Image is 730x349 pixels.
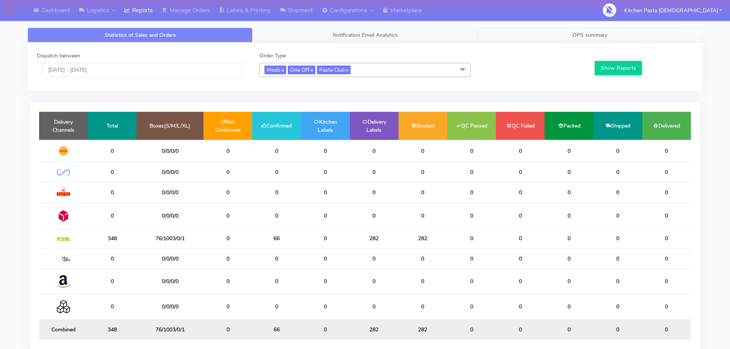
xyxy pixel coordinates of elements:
td: 0 [399,203,447,228]
td: 0 [545,162,593,182]
td: 0 [88,294,136,320]
img: DHL [57,146,70,156]
td: 0 [594,294,642,320]
td: 0/0/0/0 [136,203,203,228]
td: 0 [301,229,349,249]
img: Yodel [57,237,70,241]
td: QC Passed [447,112,496,140]
td: 0 [203,182,252,203]
td: 0 [447,269,496,294]
td: 0 [447,229,496,249]
a: x [345,66,348,74]
td: 0 [496,249,545,269]
td: Combined [39,320,88,339]
td: 0 [252,203,301,228]
td: 0 [545,249,593,269]
td: 0 [203,203,252,228]
span: Notification Email Analytics [333,31,398,39]
span: Pasta Club [317,66,351,74]
td: 0 [594,229,642,249]
td: 0 [399,249,447,269]
label: Dispatch between [37,52,80,60]
td: 0 [88,140,136,162]
td: 0 [496,269,545,294]
td: Kitchen Labels [301,112,349,140]
td: 282 [399,320,447,339]
td: 0 [203,162,252,182]
td: 0 [203,140,252,162]
td: 0 [496,140,545,162]
td: 0 [642,203,691,228]
img: DPD [57,209,70,223]
td: 282 [350,229,399,249]
td: Delivered [642,112,691,140]
span: One Off [288,66,315,74]
td: Boxes(S/M/L/XL) [136,112,203,140]
td: 0 [88,182,136,203]
td: 0 [447,182,496,203]
td: 0 [447,294,496,320]
td: 0 [350,182,399,203]
td: 0 [252,162,301,182]
td: Shipped [594,112,642,140]
td: 282 [350,320,399,339]
td: 0/0/0/0 [136,294,203,320]
td: 0 [203,294,252,320]
td: 76/1003/0/1 [136,320,203,339]
td: 0 [642,269,691,294]
td: 0 [301,182,349,203]
td: 0 [545,229,593,249]
td: Not Confirmed [203,112,252,140]
td: 0 [399,269,447,294]
td: 0 [642,249,691,269]
ul: Tabs [28,28,702,43]
td: 0 [203,249,252,269]
td: 0 [399,294,447,320]
td: 282 [399,229,447,249]
td: 0 [642,140,691,162]
td: 0 [301,162,349,182]
td: 0 [301,269,349,294]
td: 0 [301,320,349,339]
td: 0 [594,182,642,203]
td: 0 [447,320,496,339]
td: 0 [545,203,593,228]
td: 0 [88,269,136,294]
a: x [310,66,313,74]
td: 0 [301,249,349,269]
td: 0 [496,320,545,339]
span: Statistics of Sales and Orders [105,31,176,39]
td: Confirmed [252,112,301,140]
td: 0/0/0/0 [136,269,203,294]
td: 0 [301,140,349,162]
td: 0 [545,182,593,203]
td: 0 [545,269,593,294]
td: 66 [252,229,301,249]
td: 0 [350,294,399,320]
button: Show Reports [595,61,642,75]
td: 0 [496,203,545,228]
img: MaxOptra [57,257,70,262]
td: 0 [399,162,447,182]
td: 76/1003/0/1 [136,229,203,249]
td: 0 [594,320,642,339]
td: 0 [203,269,252,294]
td: 0 [642,294,691,320]
input: Pick the Daterange [43,63,242,77]
td: 0/0/0/0 [136,140,203,162]
td: 0/0/0/0 [136,162,203,182]
td: 0 [203,320,252,339]
td: 0 [447,162,496,182]
img: Collection [57,300,70,313]
td: 0 [301,294,349,320]
img: Royal Mail [57,188,70,197]
img: Amazon [57,275,70,288]
td: 0 [594,249,642,269]
td: 0 [594,162,642,182]
td: 0 [496,162,545,182]
td: 0 [447,249,496,269]
td: 0 [88,203,136,228]
td: 0 [399,140,447,162]
td: 0 [350,140,399,162]
td: 0 [350,203,399,228]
